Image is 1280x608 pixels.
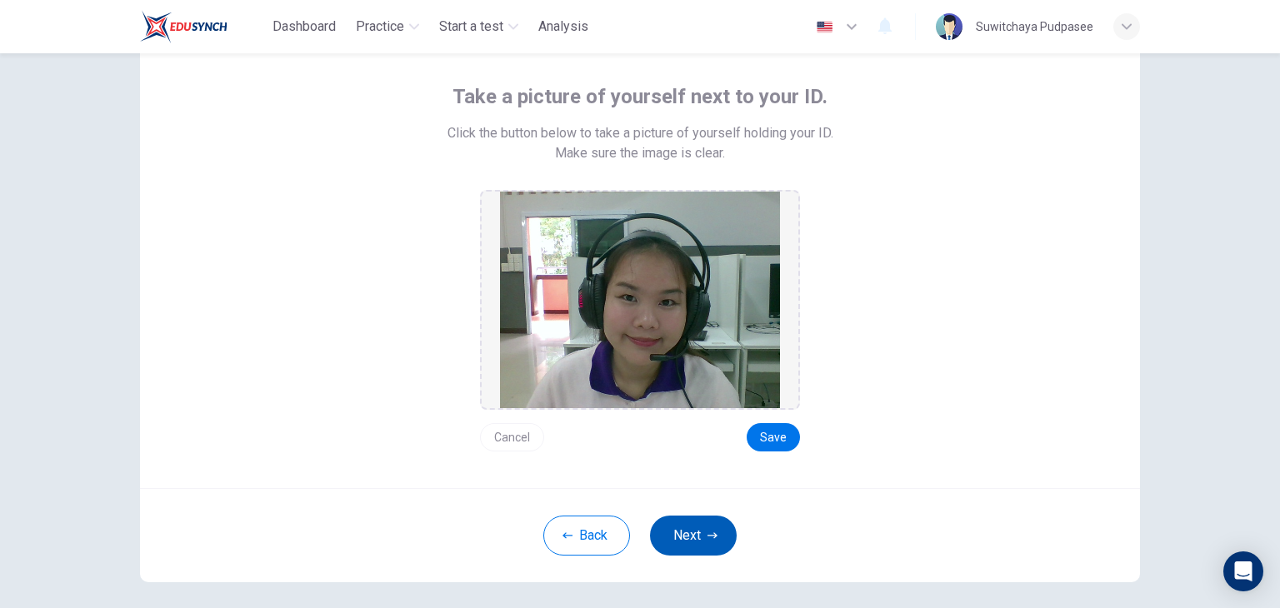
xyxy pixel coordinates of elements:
[266,12,342,42] button: Dashboard
[747,423,800,451] button: Save
[543,516,630,556] button: Back
[140,10,227,43] img: Train Test logo
[538,17,588,37] span: Analysis
[447,123,833,143] span: Click the button below to take a picture of yourself holding your ID.
[1223,551,1263,591] div: Open Intercom Messenger
[555,143,725,163] span: Make sure the image is clear.
[976,17,1093,37] div: Suwitchaya Pudpasee
[272,17,336,37] span: Dashboard
[439,17,503,37] span: Start a test
[650,516,737,556] button: Next
[500,192,780,408] img: preview screemshot
[936,13,962,40] img: Profile picture
[349,12,426,42] button: Practice
[432,12,525,42] button: Start a test
[452,83,827,110] span: Take a picture of yourself next to your ID.
[480,423,544,451] button: Cancel
[814,21,835,33] img: en
[532,12,595,42] button: Analysis
[356,17,404,37] span: Practice
[140,10,266,43] a: Train Test logo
